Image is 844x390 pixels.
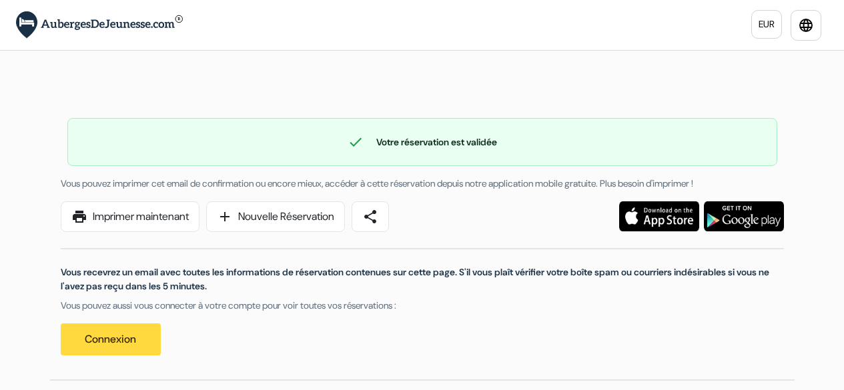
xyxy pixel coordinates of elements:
[61,177,693,189] span: Vous pouvez imprimer cet email de confirmation ou encore mieux, accéder à cette réservation depui...
[61,201,199,232] a: printImprimer maintenant
[619,201,699,231] img: Téléchargez l'application gratuite
[68,134,777,150] div: Votre réservation est validée
[348,134,364,150] span: check
[217,209,233,225] span: add
[61,265,784,293] p: Vous recevrez un email avec toutes les informations de réservation contenues sur cette page. S'il...
[61,299,784,313] p: Vous pouvez aussi vous connecter à votre compte pour voir toutes vos réservations :
[61,323,161,355] a: Connexion
[791,10,821,41] a: language
[352,201,389,232] a: share
[704,201,784,231] img: Téléchargez l'application gratuite
[362,209,378,225] span: share
[71,209,87,225] span: print
[206,201,345,232] a: addNouvelle Réservation
[751,10,782,39] a: EUR
[798,17,814,33] i: language
[16,11,183,39] img: AubergesDeJeunesse.com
